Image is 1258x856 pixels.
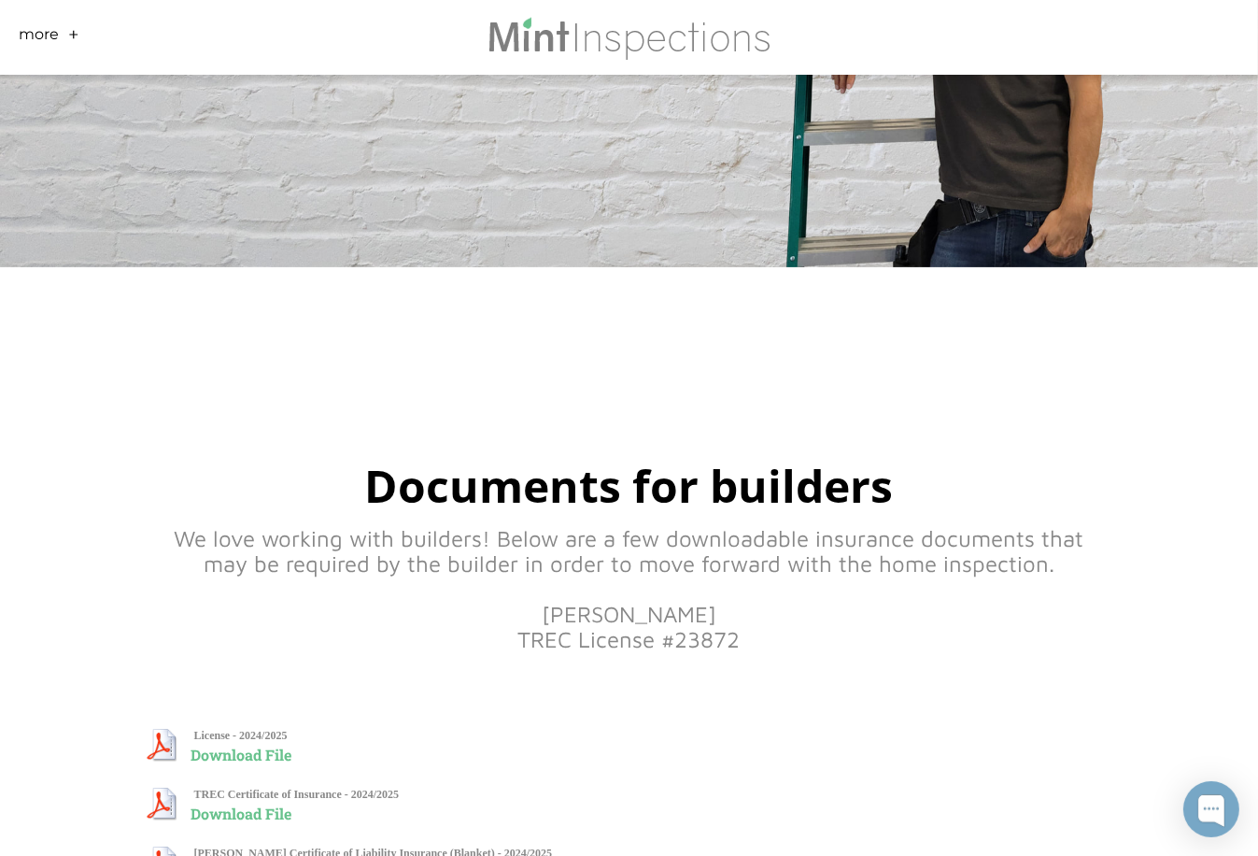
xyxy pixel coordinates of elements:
[487,15,771,60] img: Mint Inspections
[194,788,400,801] b: TREC Certificate of Insurance - 2024/2025
[153,351,1106,527] h2: Documents for builders​
[144,787,177,820] img: pdf.png
[144,728,177,762] img: pdf.png
[194,729,288,742] b: License - 2024/2025
[19,23,59,52] a: More
[191,804,292,823] a: Download File
[191,745,292,764] a: Download File
[175,525,1084,652] font: We love working with builders! Below are a few downloadable insurance documents that may be requi...
[68,23,79,52] a: +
